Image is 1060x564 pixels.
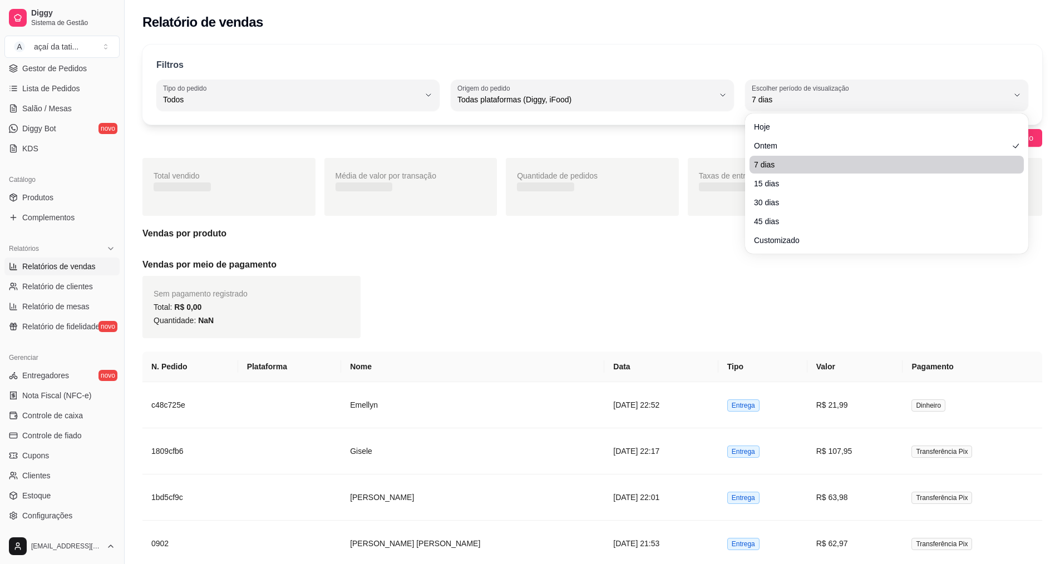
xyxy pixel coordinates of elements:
span: Gestor de Pedidos [22,63,87,74]
th: Plataforma [238,352,342,382]
span: Estoque [22,490,51,501]
span: Ontem [754,140,1008,151]
div: açaí da tati ... [34,41,78,52]
td: [DATE] 22:01 [604,474,718,521]
span: 7 dias [752,94,1008,105]
span: Entrega [727,399,760,412]
span: Entrega [727,492,760,504]
h2: Relatório de vendas [142,13,263,31]
th: Pagamento [903,352,1042,382]
span: Sistema de Gestão [31,18,115,27]
h5: Vendas por produto [142,227,1042,240]
h5: Vendas por meio de pagamento [142,258,1042,271]
span: Complementos [22,212,75,223]
span: Controle de fiado [22,430,82,441]
img: ifood [247,530,275,557]
td: R$ 107,95 [807,428,903,474]
td: [DATE] 22:52 [604,382,718,428]
div: Gerenciar [4,349,120,367]
span: R$ 0,00 [174,303,201,311]
span: Cupons [22,450,49,461]
td: Emellyn [341,382,604,428]
span: 45 dias [754,216,1008,227]
span: Relatório de fidelidade [22,321,100,332]
th: Tipo [718,352,807,382]
label: Escolher período de visualização [752,83,852,93]
th: Nome [341,352,604,382]
td: 1bd5cf9c [142,474,238,521]
span: Transferência Pix [911,446,972,458]
span: Taxas de entrega [699,171,758,180]
span: Quantidade de pedidos [517,171,598,180]
span: Sem pagamento registrado [154,289,248,298]
th: N. Pedido [142,352,238,382]
span: Total: [154,303,201,311]
span: Relatório de clientes [22,281,93,292]
span: Clientes [22,470,51,481]
td: 1809cfb6 [142,428,238,474]
td: R$ 21,99 [807,382,903,428]
span: Nota Fiscal (NFC-e) [22,390,91,401]
span: Entrega [727,538,760,550]
span: Todas plataformas (Diggy, iFood) [457,94,714,105]
span: Salão / Mesas [22,103,72,114]
img: diggy [247,391,275,419]
span: Entregadores [22,370,69,381]
span: Relatórios [9,244,39,253]
td: Gisele [341,428,604,474]
img: diggy [247,437,275,465]
span: 15 dias [754,178,1008,189]
th: Data [604,352,718,382]
span: Lista de Pedidos [22,83,80,94]
span: Relatório de mesas [22,301,90,312]
span: KDS [22,143,38,154]
td: [DATE] 22:17 [604,428,718,474]
span: Relatórios de vendas [22,261,96,272]
p: Filtros [156,58,184,72]
span: Quantidade: [154,316,214,325]
span: Configurações [22,510,72,521]
img: diggy [247,483,275,511]
span: 30 dias [754,197,1008,208]
span: Transferência Pix [911,538,972,550]
label: Tipo do pedido [163,83,210,93]
span: Produtos [22,192,53,203]
span: Transferência Pix [911,492,972,504]
span: NaN [198,316,214,325]
span: Todos [163,94,420,105]
button: Select a team [4,36,120,58]
div: Catálogo [4,171,120,189]
span: 7 dias [754,159,1008,170]
span: Entrega [727,446,760,458]
th: Valor [807,352,903,382]
span: A [14,41,25,52]
span: Média de valor por transação [336,171,436,180]
span: Total vendido [154,171,200,180]
td: R$ 63,98 [807,474,903,521]
td: c48c725e [142,382,238,428]
span: Diggy [31,8,115,18]
span: Diggy Bot [22,123,56,134]
td: [PERSON_NAME] [341,474,604,521]
label: Origem do pedido [457,83,514,93]
span: Controle de caixa [22,410,83,421]
span: Customizado [754,235,1008,246]
span: Dinheiro [911,399,945,412]
span: [EMAIL_ADDRESS][DOMAIN_NAME] [31,542,102,551]
span: Hoje [754,121,1008,132]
